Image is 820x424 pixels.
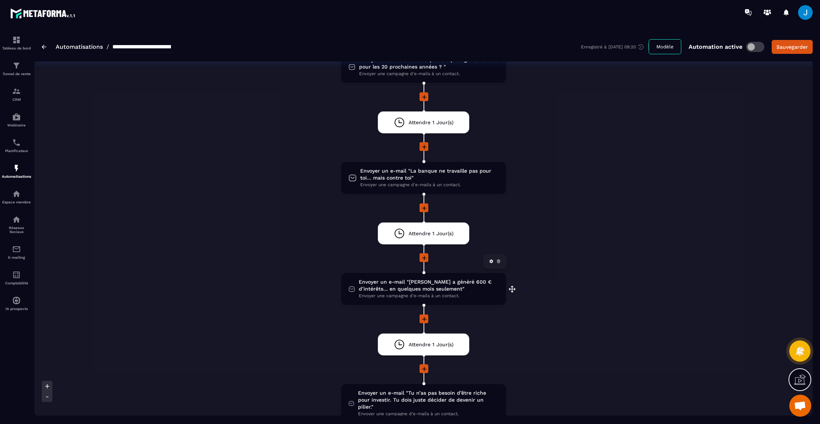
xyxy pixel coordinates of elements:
[2,158,31,184] a: automationsautomationsAutomatisations
[12,189,21,198] img: automations
[608,44,636,49] p: [DATE] 09:20
[56,43,103,50] a: Automatisations
[649,39,681,54] button: Modèle
[2,133,31,158] a: schedulerschedulerPlanificateur
[360,181,499,188] span: Envoyer une campagne d'e-mails à un contact.
[42,45,46,49] img: arrow
[2,30,31,56] a: formationformationTableau de bord
[107,43,109,50] span: /
[2,307,31,311] p: IA prospects
[2,210,31,239] a: social-networksocial-networkRéseaux Sociaux
[2,81,31,107] a: formationformationCRM
[2,149,31,153] p: Planificateur
[2,200,31,204] p: Espace membre
[776,43,808,51] div: Sauvegarder
[12,138,21,147] img: scheduler
[789,395,811,417] a: Ouvrir le chat
[12,164,21,173] img: automations
[2,123,31,127] p: Webinaire
[409,119,454,126] span: Attendre 1 Jour(s)
[359,292,499,299] span: Envoyer une campagne d'e-mails à un contact.
[358,410,499,417] span: Envoyer une campagne d'e-mails à un contact.
[2,239,31,265] a: emailemailE-mailing
[12,36,21,44] img: formation
[772,40,813,54] button: Sauvegarder
[359,279,499,292] span: Envoyer un e-mail "[PERSON_NAME] a généré 600 € d’intérêts… en quelques mois seulement"
[10,7,76,20] img: logo
[2,226,31,234] p: Réseaux Sociaux
[2,72,31,76] p: Tunnel de vente
[689,43,742,50] p: Automation active
[12,296,21,305] img: automations
[12,61,21,70] img: formation
[409,341,454,348] span: Attendre 1 Jour(s)
[12,113,21,121] img: automations
[2,46,31,50] p: Tableau de bord
[2,107,31,133] a: automationsautomationsWebinaire
[2,255,31,259] p: E-mailing
[2,97,31,102] p: CRM
[360,167,499,181] span: Envoyer un e-mail "La banque ne travaille pas pour toi… mais contre toi"
[12,245,21,254] img: email
[12,270,21,279] img: accountant
[2,265,31,291] a: accountantaccountantComptabilité
[2,184,31,210] a: automationsautomationsEspace membre
[581,44,649,50] div: Enregistré à
[359,56,499,70] span: Envoyer un e-mail "Et si tu pouvais protéger ta famille pour les 20 prochaines années ? "
[12,87,21,96] img: formation
[2,56,31,81] a: formationformationTunnel de vente
[2,174,31,178] p: Automatisations
[409,230,454,237] span: Attendre 1 Jour(s)
[359,70,499,77] span: Envoyer une campagne d'e-mails à un contact.
[12,215,21,224] img: social-network
[358,390,499,410] span: Envoyer un e-mail "Tu n’as pas besoin d’être riche pour investir. Tu dois juste décider de deveni...
[2,281,31,285] p: Comptabilité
